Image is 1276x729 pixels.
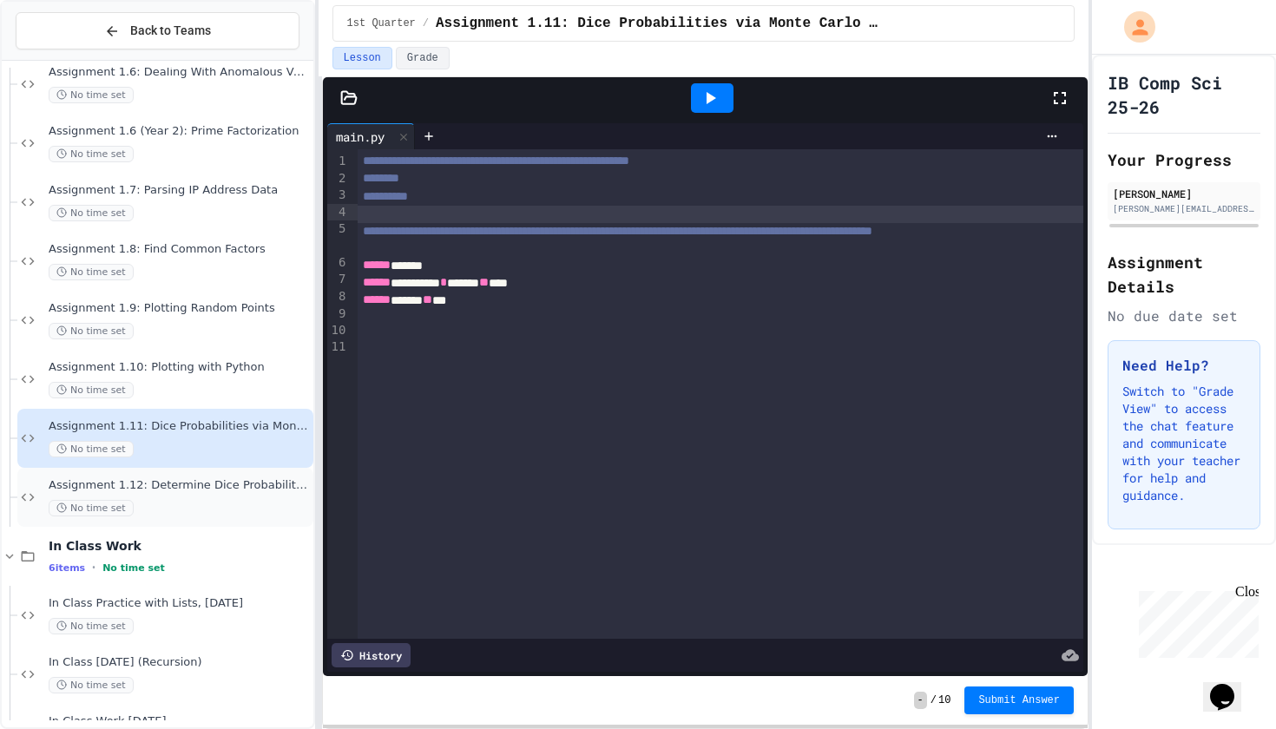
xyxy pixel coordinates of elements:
[327,204,349,220] div: 4
[49,242,310,257] span: Assignment 1.8: Find Common Factors
[327,123,415,149] div: main.py
[914,692,927,709] span: -
[49,205,134,221] span: No time set
[332,47,392,69] button: Lesson
[1113,202,1255,215] div: [PERSON_NAME][EMAIL_ADDRESS][DOMAIN_NAME]
[327,187,349,204] div: 3
[49,264,134,280] span: No time set
[49,146,134,162] span: No time set
[1108,148,1260,172] h2: Your Progress
[1113,186,1255,201] div: [PERSON_NAME]
[49,500,134,516] span: No time set
[1108,305,1260,326] div: No due date set
[16,12,299,49] button: Back to Teams
[49,382,134,398] span: No time set
[327,128,393,146] div: main.py
[327,170,349,187] div: 2
[327,220,349,254] div: 5
[931,693,937,707] span: /
[332,643,411,667] div: History
[130,22,211,40] span: Back to Teams
[1108,250,1260,299] h2: Assignment Details
[102,562,165,574] span: No time set
[327,271,349,288] div: 7
[49,441,134,457] span: No time set
[7,7,120,110] div: Chat with us now!Close
[49,301,310,316] span: Assignment 1.9: Plotting Random Points
[49,323,134,339] span: No time set
[49,419,310,434] span: Assignment 1.11: Dice Probabilities via Monte Carlo Methods
[327,338,349,355] div: 11
[1122,383,1246,504] p: Switch to "Grade View" to access the chat feature and communicate with your teacher for help and ...
[978,693,1060,707] span: Submit Answer
[964,686,1074,714] button: Submit Answer
[49,596,310,611] span: In Class Practice with Lists, [DATE]
[327,322,349,338] div: 10
[49,360,310,375] span: Assignment 1.10: Plotting with Python
[1132,584,1259,658] iframe: chat widget
[49,677,134,693] span: No time set
[49,562,85,574] span: 6 items
[327,254,349,271] div: 6
[436,13,880,34] span: Assignment 1.11: Dice Probabilities via Monte Carlo Methods
[396,47,450,69] button: Grade
[49,538,310,554] span: In Class Work
[49,87,134,103] span: No time set
[49,655,310,670] span: In Class [DATE] (Recursion)
[423,16,429,30] span: /
[327,305,349,323] div: 9
[1203,660,1259,712] iframe: chat widget
[327,153,349,170] div: 1
[49,124,310,139] span: Assignment 1.6 (Year 2): Prime Factorization
[49,714,310,729] span: In Class Work [DATE]
[92,561,95,575] span: •
[327,288,349,305] div: 8
[1122,355,1246,376] h3: Need Help?
[49,183,310,198] span: Assignment 1.7: Parsing IP Address Data
[49,618,134,634] span: No time set
[347,16,416,30] span: 1st Quarter
[938,693,950,707] span: 10
[49,65,310,80] span: Assignment 1.6: Dealing With Anomalous Values
[1106,7,1160,47] div: My Account
[1108,70,1260,119] h1: IB Comp Sci 25-26
[49,478,310,493] span: Assignment 1.12: Determine Dice Probabilities via Loops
